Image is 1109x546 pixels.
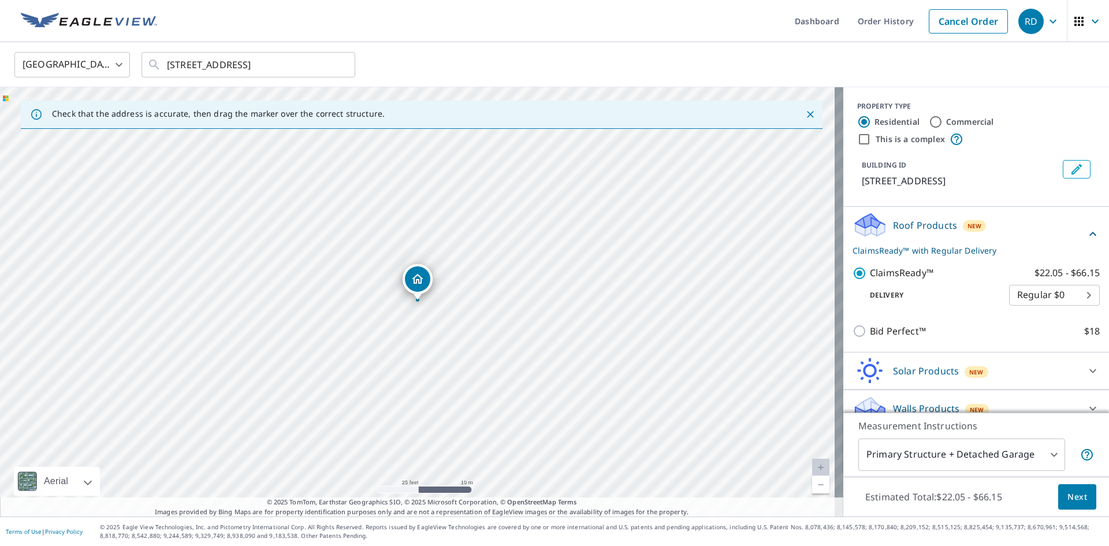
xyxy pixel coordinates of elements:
div: Regular $0 [1009,279,1100,311]
div: Dropped pin, building 1, Residential property, 1020 N 10th St Osage, IA 50461 [403,264,433,300]
p: Solar Products [893,364,959,378]
div: Walls ProductsNew [853,395,1100,422]
label: Commercial [946,116,994,128]
div: Roof ProductsNewClaimsReady™ with Regular Delivery [853,211,1100,257]
button: Edit building 1 [1063,160,1091,179]
p: Walls Products [893,402,959,415]
a: Terms of Use [6,528,42,536]
p: BUILDING ID [862,160,906,170]
div: [GEOGRAPHIC_DATA] [14,49,130,81]
p: Check that the address is accurate, then drag the marker over the correct structure. [52,109,385,119]
a: OpenStreetMap [507,497,556,506]
span: New [970,405,984,414]
p: $18 [1084,324,1100,339]
p: Roof Products [893,218,957,232]
a: Cancel Order [929,9,1008,34]
p: | [6,528,83,535]
p: © 2025 Eagle View Technologies, Inc. and Pictometry International Corp. All Rights Reserved. Repo... [100,523,1103,540]
a: Privacy Policy [45,528,83,536]
span: © 2025 TomTom, Earthstar Geographics SIO, © 2025 Microsoft Corporation, © [267,497,577,507]
p: Delivery [853,290,1009,300]
div: Primary Structure + Detached Garage [858,439,1065,471]
button: Close [803,107,818,122]
p: Estimated Total: $22.05 - $66.15 [856,484,1011,510]
label: Residential [874,116,920,128]
img: EV Logo [21,13,157,30]
p: Bid Perfect™ [870,324,926,339]
span: Your report will include the primary structure and a detached garage if one exists. [1080,448,1094,462]
span: New [967,221,982,231]
div: Solar ProductsNew [853,357,1100,385]
span: New [969,367,984,377]
p: [STREET_ADDRESS] [862,174,1058,188]
div: Aerial [40,467,72,496]
div: RD [1018,9,1044,34]
p: $22.05 - $66.15 [1034,266,1100,280]
span: Next [1067,490,1087,504]
p: Measurement Instructions [858,419,1094,433]
label: This is a complex [876,133,945,145]
p: ClaimsReady™ [870,266,933,280]
a: Terms [558,497,577,506]
button: Next [1058,484,1096,510]
a: Current Level 20, Zoom Out [812,476,829,493]
input: Search by address or latitude-longitude [167,49,332,81]
a: Current Level 20, Zoom In Disabled [812,459,829,476]
p: ClaimsReady™ with Regular Delivery [853,244,1086,257]
div: PROPERTY TYPE [857,101,1095,112]
div: Aerial [14,467,100,496]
